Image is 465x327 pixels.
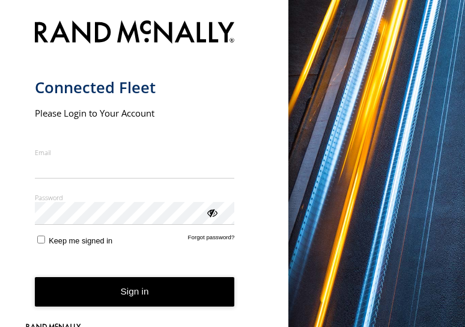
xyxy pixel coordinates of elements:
a: Forgot password? [188,234,235,245]
div: ViewPassword [205,206,217,218]
label: Email [35,148,235,157]
label: Password [35,193,235,202]
button: Sign in [35,277,235,307]
form: main [35,13,254,326]
h1: Connected Fleet [35,78,235,97]
h2: Please Login to Your Account [35,107,235,119]
img: Rand McNally [35,18,235,49]
input: Keep me signed in [37,236,45,243]
span: Keep me signed in [49,236,112,245]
